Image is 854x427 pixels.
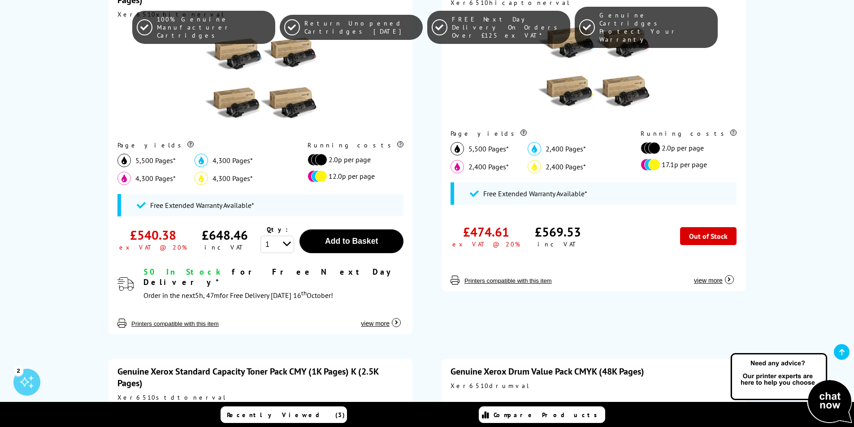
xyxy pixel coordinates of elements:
[117,154,131,167] img: black_icon.svg
[119,243,187,251] div: ex VAT @ 20%
[117,141,289,149] div: Page yields
[451,382,737,390] div: Xer6510drumval
[546,162,586,171] span: 2,400 Pages*
[452,15,565,39] span: FREE Next Day Delivery On Orders Over £125 ex VAT*
[202,227,248,243] div: £648.46
[212,156,253,165] span: 4,300 Pages*
[227,411,345,419] span: Recently Viewed (3)
[641,159,732,171] li: 17.1p per page
[728,352,854,425] img: Open Live Chat window
[641,142,732,154] li: 2.0p per page
[117,366,378,389] a: Genuine Xerox Standard Capacity Toner Pack CMY (1K Pages) K (2.5K Pages)
[308,170,399,182] li: 12.0p per page
[468,162,509,171] span: 2,400 Pages*
[641,129,737,138] div: Running costs
[299,229,403,253] button: Add to Basket
[451,142,464,155] img: black_icon.svg
[535,224,581,240] div: £569.53
[150,201,254,210] span: Free Extended Warranty Available*
[195,291,220,300] span: 5h, 47m
[479,406,605,423] a: Compare Products
[538,11,650,123] img: Xerox High Capacity Toner Pack CMY (2.4K Pages) K (5.5K Pages)
[135,174,176,183] span: 4,300 Pages*
[451,129,622,138] div: Page yields
[157,15,270,39] span: 100% Genuine Manufacturer Cartridges
[143,267,224,277] span: 50 In Stock
[528,142,541,155] img: cyan_icon.svg
[212,174,253,183] span: 4,300 Pages*
[462,277,555,285] button: Printers compatible with this item
[135,156,176,165] span: 5,500 Pages*
[325,237,378,246] span: Add to Basket
[301,289,307,297] sup: th
[117,393,403,401] div: Xer6510stdtonerval
[691,267,737,285] button: view more
[117,172,131,185] img: magenta_icon.svg
[694,277,723,284] span: view more
[195,172,208,185] img: yellow_icon.svg
[361,320,390,327] span: view more
[221,406,347,423] a: Recently Viewed (3)
[143,267,403,302] div: modal_delivery
[304,19,418,35] span: Return Unopened Cartridges [DATE]
[451,366,644,377] a: Genuine Xerox Drum Value Pack CMYK (48K Pages)
[308,154,399,166] li: 2.0p per page
[267,225,288,233] span: Qty:
[204,243,245,251] div: inc VAT
[13,366,23,375] div: 2
[308,141,403,149] div: Running costs
[599,11,713,43] span: Genuine Cartridges Protect Your Warranty
[129,320,221,328] button: Printers compatible with this item
[204,23,316,135] img: Xerox Extra High Capacity Toner Pack CMY (4.3K Pages) K (5.5K Pages)
[680,227,737,245] div: Out of Stock
[143,291,333,300] span: Order in the next for Free Delivery [DATE] 16 October!
[528,160,541,173] img: yellow_icon.svg
[463,224,509,240] div: £474.61
[452,240,520,248] div: ex VAT @ 20%
[451,160,464,173] img: magenta_icon.svg
[494,411,602,419] span: Compare Products
[483,189,587,198] span: Free Extended Warranty Available*
[195,154,208,167] img: cyan_icon.svg
[143,267,395,287] span: for Free Next Day Delivery*
[546,144,586,153] span: 2,400 Pages*
[358,311,403,328] button: view more
[130,227,176,243] div: £540.38
[538,240,578,248] div: inc VAT
[468,144,509,153] span: 5,500 Pages*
